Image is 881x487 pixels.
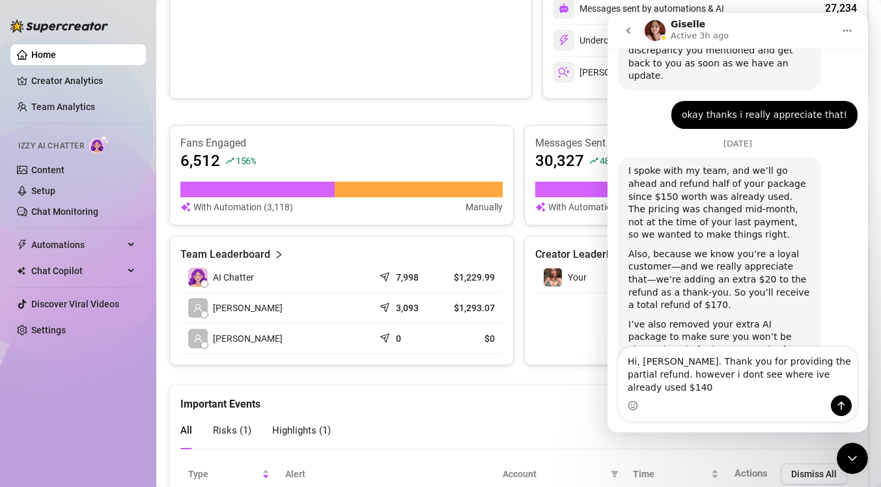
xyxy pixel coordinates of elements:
div: Important Events [180,385,857,412]
span: user [193,334,203,343]
span: Your [568,272,587,283]
span: rise [589,156,598,165]
span: Type [188,467,259,481]
span: send [380,269,393,282]
span: AI Chatter [213,270,254,285]
a: Settings [31,325,66,335]
span: rise [225,156,234,165]
div: [PERSON_NAME]’s messages and PPVs tracked [553,62,772,83]
button: Emoji picker [20,387,31,398]
article: 3,093 [396,301,419,314]
article: Manually [466,200,503,214]
button: Dismiss All [781,464,847,484]
img: Your [544,268,562,286]
article: 7,998 [396,271,419,284]
img: svg%3e [558,66,570,78]
span: user [193,303,203,313]
img: izzy-ai-chatter-avatar-DDCN_rTZ.svg [188,268,208,287]
article: 6,512 [180,150,220,171]
article: 0 [396,332,401,345]
div: Also, because we know you’re a loyal customer—and we really appreciate that—we’re adding an extra... [21,235,203,299]
textarea: Message… [11,334,249,382]
article: With Automation & AI (27,234) [548,200,671,214]
a: Creator Analytics [31,70,135,91]
article: $0 [446,332,495,345]
span: 156 % [236,154,256,167]
div: I’ve also removed your extra AI package to make sure you won’t be charged again for it next month... [21,305,203,369]
a: Chat Monitoring [31,206,98,217]
iframe: Intercom live chat [608,13,868,432]
span: Account [503,467,606,481]
span: [PERSON_NAME] [213,331,283,346]
span: right [274,247,283,262]
span: Chat Copilot [31,260,124,281]
span: 48 % [600,154,615,167]
span: send [380,299,393,313]
span: send [380,330,393,343]
img: svg%3e [558,35,570,46]
span: All [180,424,192,436]
img: svg%3e [535,200,546,214]
img: svg%3e [559,3,569,14]
span: Izzy AI Chatter [18,140,84,152]
img: svg%3e [180,200,191,214]
span: Risks ( 1 ) [213,424,251,436]
div: 27,234 [825,1,857,16]
article: Creator Leaderboard [535,247,634,262]
span: thunderbolt [17,240,27,250]
span: filter [611,470,619,478]
article: Fans Engaged [180,136,503,150]
article: With Automation (3,118) [193,200,293,214]
div: I spoke with my team, and we’ll go ahead and refund half of your package since $150 worth was alr... [10,144,214,409]
span: [PERSON_NAME] [213,301,283,315]
img: Chat Copilot [17,266,25,275]
article: 30,327 [535,150,584,171]
span: Highlights ( 1 ) [272,424,331,436]
img: AI Chatter [89,135,109,154]
article: Team Leaderboard [180,247,270,262]
a: Discover Viral Videos [31,299,119,309]
article: $1,229.99 [446,271,495,284]
img: logo-BBDzfeDw.svg [10,20,108,33]
span: Dismiss All [791,469,837,479]
button: Send a message… [223,382,244,403]
div: I spoke with my team, and we’ll go ahead and refund half of your package since $150 worth was alr... [21,152,203,229]
span: filter [608,464,621,484]
span: Time [633,467,708,481]
article: Messages Sent [535,136,858,150]
a: Setup [31,186,55,196]
a: Home [31,49,56,60]
div: Giselle says… [10,144,250,438]
a: Team Analytics [31,102,95,112]
span: Actions [734,467,768,479]
article: $1,293.07 [446,301,495,314]
div: Undercharges Prevented by PriceGuard [553,30,738,51]
a: Content [31,165,64,175]
iframe: Intercom live chat [837,443,868,474]
span: Automations [31,234,124,255]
